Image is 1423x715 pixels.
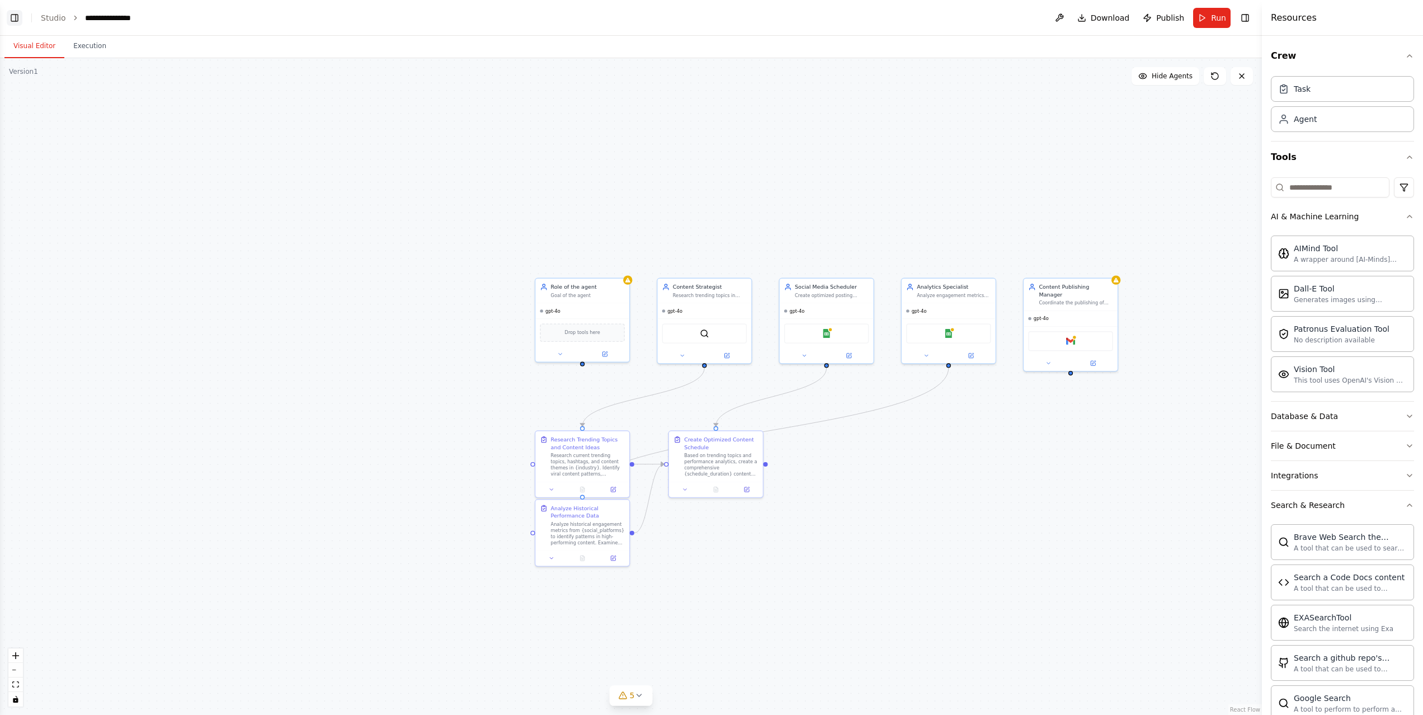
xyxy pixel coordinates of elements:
[1278,369,1289,380] img: VisionTool
[1294,295,1407,304] div: Generates images using OpenAI's Dall-E model.
[1211,12,1226,23] span: Run
[712,368,830,426] g: Edge from cd8d4393-d46e-49dd-bb6c-295b167d2e33 to a4e6b226-97b7-411d-801f-60d1b7c9a4e0
[1294,665,1407,674] div: A tool that can be used to semantic search a query from a github repo's content. This is not the ...
[1294,693,1407,704] div: Google Search
[1230,707,1260,713] a: React Flow attribution
[551,505,625,520] div: Analyze Historical Performance Data
[822,329,831,338] img: Google Sheets
[41,13,66,22] a: Studio
[901,278,996,364] div: Analytics SpecialistAnalyze engagement metrics from {social_platforms}, identify high-performing ...
[1039,300,1113,306] div: Coordinate the publishing of social media content across {social_platforms}, ensure brand consist...
[1294,364,1407,375] div: Vision Tool
[1294,584,1407,593] div: A tool that can be used to semantic search a query from a Code Docs content.
[583,350,626,359] button: Open in side panel
[630,690,635,701] span: 5
[551,453,625,477] div: Research current trending topics, hashtags, and content themes in {industry}. Identify viral cont...
[684,453,758,477] div: Based on trending topics and performance analytics, create a comprehensive {schedule_duration} co...
[1278,537,1289,548] img: BraveSearchTool
[565,329,600,337] span: Drop tools here
[1271,461,1414,490] button: Integrations
[8,678,23,692] button: fit view
[1091,12,1130,23] span: Download
[551,283,625,291] div: Role of the agent
[1193,8,1231,28] button: Run
[1278,328,1289,340] img: PatronusEvalTool
[673,283,747,291] div: Content Strategist
[1294,652,1407,664] div: Search a github repo's content
[700,329,709,338] img: SerperDevTool
[1156,12,1184,23] span: Publish
[578,368,708,426] g: Edge from d87e0d18-9dc8-4c0a-8b7f-416f66c3be02 to 92afeae3-ddc4-4e65-9fec-ab5f341a69c7
[1271,402,1414,431] button: Database & Data
[684,436,758,451] div: Create Optimized Content Schedule
[700,485,732,494] button: No output available
[566,554,599,563] button: No output available
[1271,202,1414,231] button: AI & Machine Learning
[668,430,764,498] div: Create Optimized Content ScheduleBased on trending topics and performance analytics, create a com...
[1271,72,1414,141] div: Crew
[1071,359,1114,368] button: Open in side panel
[789,308,804,314] span: gpt-4o
[41,12,143,23] nav: breadcrumb
[1271,11,1317,25] h4: Resources
[1294,114,1317,125] div: Agent
[917,283,991,291] div: Analytics Specialist
[1278,288,1289,299] img: DallETool
[733,485,760,494] button: Open in side panel
[566,485,599,494] button: No output available
[610,685,653,706] button: 5
[535,430,630,498] div: Research Trending Topics and Content IdeasResearch current trending topics, hashtags, and content...
[1271,231,1414,401] div: AI & Machine Learning
[578,368,952,495] g: Edge from 720ced6c-528b-4764-bc8c-3e0bd87ac44d to 6c82d99a-5cc9-4131-b530-23fbb58a51ff
[634,460,664,537] g: Edge from 6c82d99a-5cc9-4131-b530-23fbb58a51ff to a4e6b226-97b7-411d-801f-60d1b7c9a4e0
[1294,243,1407,254] div: AIMind Tool
[1237,10,1253,26] button: Hide right sidebar
[551,521,625,546] div: Analyze historical engagement metrics from {social_platforms} to identify patterns in high-perfor...
[1294,376,1407,385] div: This tool uses OpenAI's Vision API to describe the contents of an image.
[1271,211,1359,222] div: AI & Machine Learning
[1294,283,1407,294] div: Dall-E Tool
[8,692,23,707] button: toggle interactivity
[1271,142,1414,173] button: Tools
[912,308,927,314] span: gpt-4o
[1271,500,1345,511] div: Search & Research
[1138,8,1189,28] button: Publish
[600,554,626,563] button: Open in side panel
[917,292,991,298] div: Analyze engagement metrics from {social_platforms}, identify high-performing content patterns, an...
[8,648,23,663] button: zoom in
[7,10,22,26] button: Show left sidebar
[535,278,630,363] div: Role of the agentGoal of the agentgpt-4oDrop tools here
[949,351,992,360] button: Open in side panel
[1271,470,1318,481] div: Integrations
[634,460,664,468] g: Edge from 92afeae3-ddc4-4e65-9fec-ab5f341a69c7 to a4e6b226-97b7-411d-801f-60d1b7c9a4e0
[1294,572,1407,583] div: Search a Code Docs content
[1271,440,1336,451] div: File & Document
[1294,336,1389,345] div: No description available
[551,436,625,451] div: Research Trending Topics and Content Ideas
[673,292,747,298] div: Research trending topics in {industry} and generate engaging content ideas that align with brand ...
[551,292,625,298] div: Goal of the agent
[1271,411,1338,422] div: Database & Data
[1034,316,1049,322] span: gpt-4o
[827,351,870,360] button: Open in side panel
[1278,617,1289,628] img: EXASearchTool
[1271,431,1414,460] button: File & Document
[1294,323,1389,335] div: Patronus Evaluation Tool
[1271,491,1414,520] button: Search & Research
[1294,83,1311,95] div: Task
[545,308,560,314] span: gpt-4o
[8,648,23,707] div: React Flow controls
[779,278,874,364] div: Social Media SchedulerCreate optimized posting schedules for {social_platforms} based on audience...
[705,351,748,360] button: Open in side panel
[1278,248,1289,259] img: AIMindTool
[795,292,869,298] div: Create optimized posting schedules for {social_platforms} based on audience analytics and engagem...
[795,283,869,291] div: Social Media Scheduler
[1152,72,1193,81] span: Hide Agents
[535,499,630,567] div: Analyze Historical Performance DataAnalyze historical engagement metrics from {social_platforms} ...
[1294,544,1407,553] div: A tool that can be used to search the internet with a search_query.
[600,485,626,494] button: Open in side panel
[1278,577,1289,588] img: CodeDocsSearchTool
[1294,624,1393,633] div: Search the internet using Exa
[1073,8,1134,28] button: Download
[1271,40,1414,72] button: Crew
